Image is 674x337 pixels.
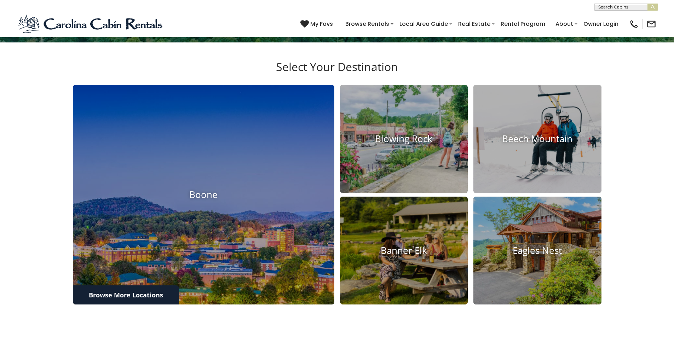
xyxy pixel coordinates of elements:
a: Browse Rentals [342,18,393,30]
h4: Boone [73,189,334,200]
a: Eagles Nest [473,197,601,305]
a: Rental Program [497,18,549,30]
h4: Blowing Rock [340,133,468,144]
a: About [552,18,577,30]
img: Blue-2.png [18,13,165,35]
a: Local Area Guide [396,18,451,30]
a: Real Estate [455,18,494,30]
a: Banner Elk [340,197,468,305]
img: phone-regular-black.png [629,19,639,29]
a: Beech Mountain [473,85,601,193]
a: Blowing Rock [340,85,468,193]
a: Boone [73,85,334,305]
a: Owner Login [580,18,622,30]
h4: Banner Elk [340,245,468,256]
h4: Beech Mountain [473,133,601,144]
h3: Select Your Destination [72,60,603,85]
img: mail-regular-black.png [646,19,656,29]
a: My Favs [300,19,335,29]
a: Browse More Locations [73,285,179,304]
span: My Favs [310,19,333,28]
h4: Eagles Nest [473,245,601,256]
